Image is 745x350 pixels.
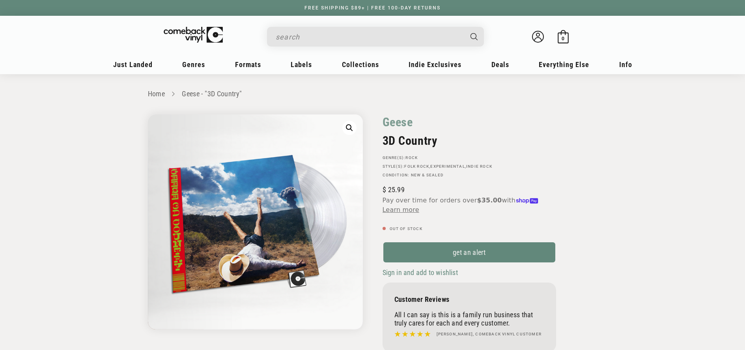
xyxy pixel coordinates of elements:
[291,60,312,69] span: Labels
[491,60,509,69] span: Deals
[383,164,556,169] p: STYLE(S): , ,
[267,27,484,47] div: Search
[342,60,379,69] span: Collections
[539,60,589,69] span: Everything Else
[409,60,461,69] span: Indie Exclusives
[383,114,413,130] a: Geese
[297,5,448,11] a: FREE SHIPPING $89+ | FREE 100-DAY RETURNS
[276,29,463,45] input: search
[383,241,556,263] a: get an alert
[437,331,542,337] h4: [PERSON_NAME], Comeback Vinyl customer
[383,173,556,178] p: Condition: New & Sealed
[405,155,418,160] a: Rock
[182,90,242,98] a: Geese - "3D Country"
[404,164,429,168] a: Folk Rock
[383,268,458,277] span: Sign in and add to wishlist
[466,164,492,168] a: Indie Rock
[394,295,544,303] p: Customer Reviews
[394,311,544,327] p: All I can say is this is a family run business that truly cares for each and every customer.
[619,60,632,69] span: Info
[383,226,556,231] p: Out of stock
[182,60,205,69] span: Genres
[383,268,460,277] button: Sign in and add to wishlist
[235,60,261,69] span: Formats
[383,155,556,160] p: GENRE(S):
[394,329,431,339] img: star5.svg
[562,36,564,41] span: 0
[148,90,165,98] a: Home
[113,60,153,69] span: Just Landed
[383,185,405,194] span: 25.99
[463,27,485,47] button: Search
[430,164,465,168] a: Experimental
[148,88,597,100] nav: breadcrumbs
[383,134,556,148] h2: 3D Country
[383,185,386,194] span: $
